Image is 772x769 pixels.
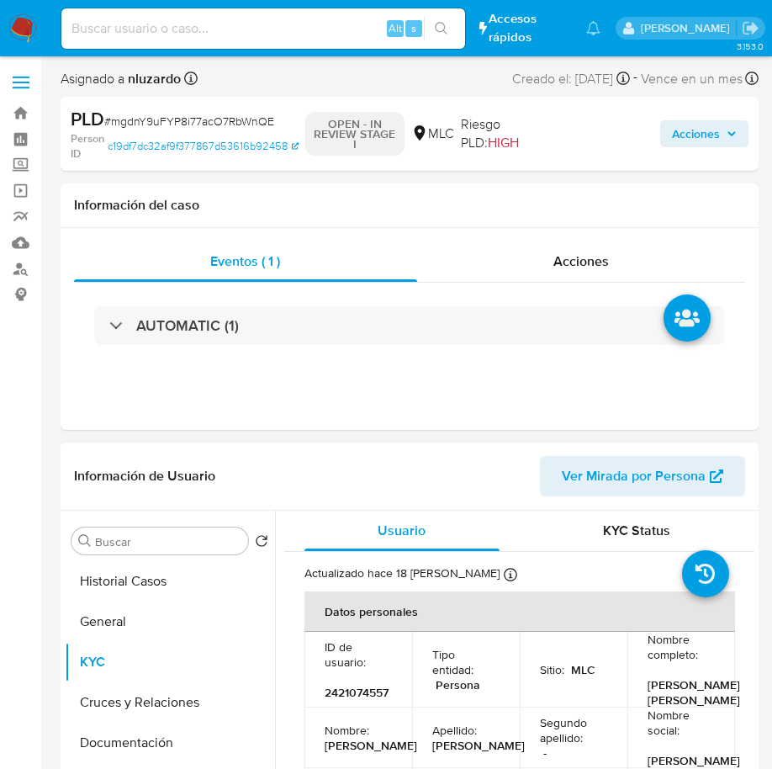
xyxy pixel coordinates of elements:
[65,642,275,682] button: KYC
[210,252,280,271] span: Eventos ( 1 )
[648,677,740,708] p: [PERSON_NAME] [PERSON_NAME]
[61,18,465,40] input: Buscar usuario o caso...
[586,21,600,35] a: Notificaciones
[540,662,564,677] p: Sitio :
[124,69,181,88] b: nluzardo
[378,521,426,540] span: Usuario
[571,662,595,677] p: MLC
[74,468,215,485] h1: Información de Usuario
[553,252,609,271] span: Acciones
[512,67,630,90] div: Creado el: [DATE]
[603,521,670,540] span: KYC Status
[489,10,569,45] span: Accesos rápidos
[389,20,402,36] span: Alt
[61,70,181,88] span: Asignado a
[648,632,715,662] p: Nombre completo :
[424,17,458,40] button: search-icon
[461,115,524,151] span: Riesgo PLD:
[325,738,417,753] p: [PERSON_NAME]
[641,70,743,88] span: Vence en un mes
[648,708,715,738] p: Nombre social :
[562,456,706,496] span: Ver Mirada por Persona
[325,685,389,700] p: 2421074557
[488,133,519,152] span: HIGH
[540,715,607,745] p: Segundo apellido :
[305,112,405,156] p: OPEN - IN REVIEW STAGE I
[304,591,735,632] th: Datos personales
[108,131,299,161] a: c19df7dc32af9f377867d53616b92458
[304,565,500,581] p: Actualizado hace 18 [PERSON_NAME]
[95,534,241,549] input: Buscar
[255,534,268,553] button: Volver al orden por defecto
[672,120,720,147] span: Acciones
[641,20,736,36] p: nicolas.luzardo@mercadolibre.com
[540,456,745,496] button: Ver Mirada por Persona
[648,753,740,768] p: [PERSON_NAME]
[94,306,725,345] div: AUTOMATIC (1)
[65,723,275,763] button: Documentación
[104,113,274,130] span: # mgdnY9uFYP8i77acO7RbWnQE
[65,561,275,602] button: Historial Casos
[65,682,275,723] button: Cruces y Relaciones
[136,316,239,335] h3: AUTOMATIC (1)
[436,677,480,692] p: Persona
[325,639,392,670] p: ID de usuario :
[74,197,745,214] h1: Información del caso
[742,19,759,37] a: Salir
[432,647,500,677] p: Tipo entidad :
[660,120,748,147] button: Acciones
[633,67,637,90] span: -
[325,723,369,738] p: Nombre :
[71,131,104,161] b: Person ID
[71,105,104,132] b: PLD
[432,738,525,753] p: [PERSON_NAME]
[411,125,454,143] div: MLC
[78,534,92,548] button: Buscar
[411,20,416,36] span: s
[65,602,275,642] button: General
[543,745,547,761] p: -
[432,723,477,738] p: Apellido :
